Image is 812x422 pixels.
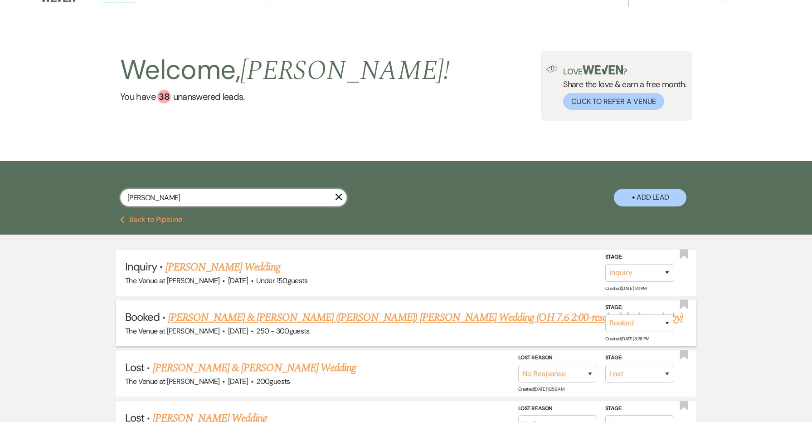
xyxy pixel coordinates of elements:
a: You have 38 unanswered leads. [120,90,450,103]
img: weven-logo-green.svg [583,65,623,74]
input: Search by name, event date, email address or phone number [120,189,347,206]
span: Created: [DATE] 8:28 PM [605,336,649,342]
h2: Welcome, [120,51,450,90]
a: [PERSON_NAME] Wedding [165,259,280,275]
button: Back to Pipeline [120,216,182,223]
div: Share the love & earn a free month. [558,65,686,110]
label: Lost Reason [518,404,596,414]
span: Booked [125,310,160,324]
a: [PERSON_NAME] & [PERSON_NAME] Wedding [153,360,356,376]
label: Stage: [605,404,673,414]
span: [DATE] [228,377,248,386]
p: Love ? [563,65,686,76]
div: 38 [157,90,171,103]
span: [DATE] [228,326,248,336]
span: The Venue at [PERSON_NAME] [125,377,219,386]
label: Stage: [605,303,673,313]
a: [PERSON_NAME] & [PERSON_NAME] ([PERSON_NAME]) [PERSON_NAME] Wedding (OH 7.6 2:00-reschedule due t... [168,309,683,326]
span: 250 - 300 guests [256,326,309,336]
span: Under 150 guests [256,276,307,285]
span: [DATE] [228,276,248,285]
button: + Add Lead [614,189,686,206]
span: Created: [DATE] 1:41 PM [605,285,647,291]
span: The Venue at [PERSON_NAME] [125,326,219,336]
span: Created: [DATE] 10:59 AM [518,386,564,392]
label: Lost Reason [518,353,596,363]
label: Stage: [605,252,673,262]
span: Lost [125,360,144,374]
span: 200 guests [256,377,290,386]
button: Click to Refer a Venue [563,93,664,110]
span: [PERSON_NAME] ! [240,50,450,92]
img: loud-speaker-illustration.svg [546,65,558,73]
label: Stage: [605,353,673,363]
span: The Venue at [PERSON_NAME] [125,276,219,285]
span: Inquiry [125,260,157,274]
